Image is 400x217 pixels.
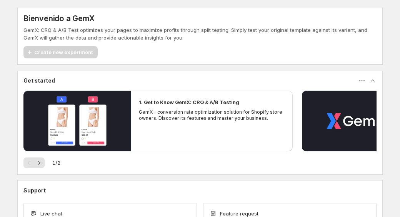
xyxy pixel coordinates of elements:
[23,187,46,194] h3: Support
[52,159,60,167] span: 1 / 2
[139,109,285,121] p: GemX - conversion rate optimization solution for Shopify store owners. Discover its features and ...
[139,98,239,106] h2: 1. Get to Know GemX: CRO & A/B Testing
[23,77,55,84] h3: Get started
[34,157,45,168] button: Siguiente
[23,14,95,23] h5: Bienvenido a GemX
[23,91,131,151] button: Reproducir el video
[23,157,45,168] nav: Paginación
[23,26,377,41] p: GemX: CRO & A/B Test optimizes your pages to maximize profits through split testing. Simply test ...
